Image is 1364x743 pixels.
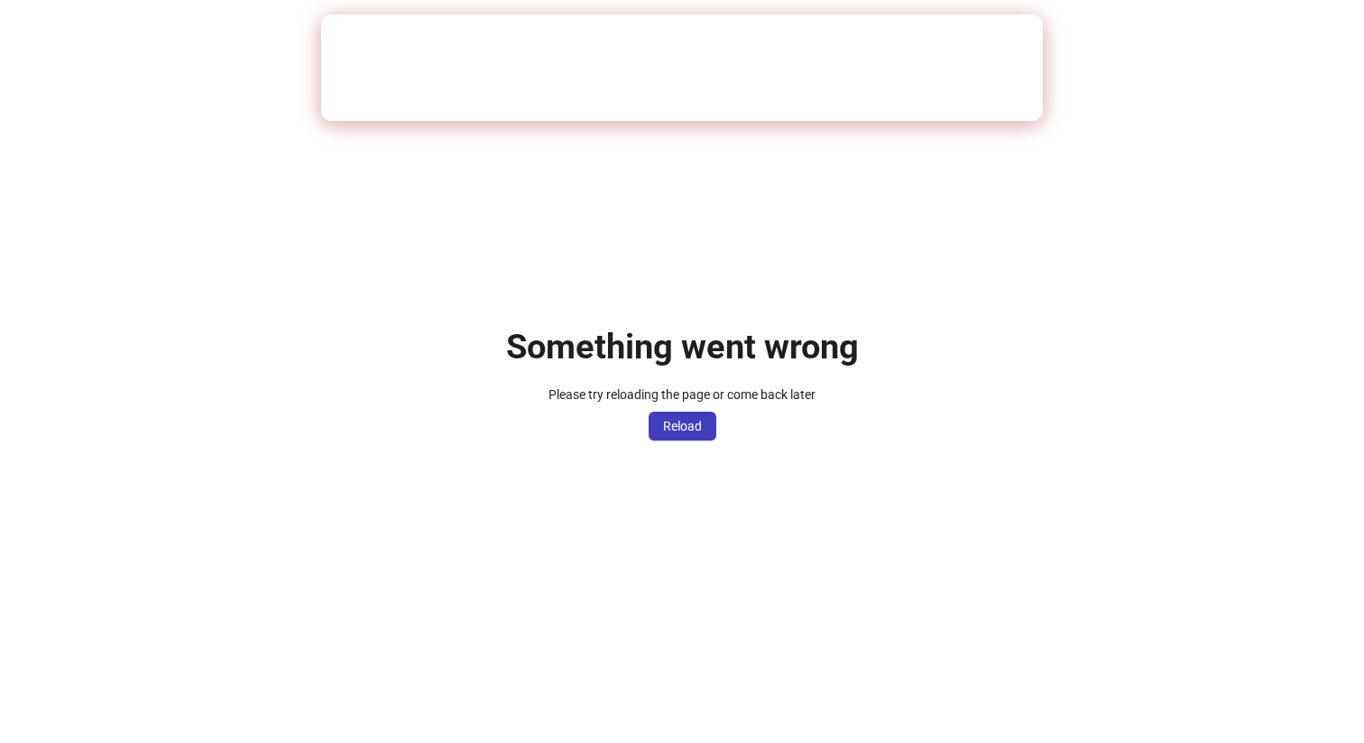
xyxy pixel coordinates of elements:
[548,387,816,402] span: Please try reloading the page or come back later
[649,412,716,441] button: Reload
[663,419,702,433] span: Reload
[1303,682,1346,725] iframe: Intercom live chat
[506,326,859,367] h1: Something went wrong
[321,14,1043,121] iframe: Intercom live chat banner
